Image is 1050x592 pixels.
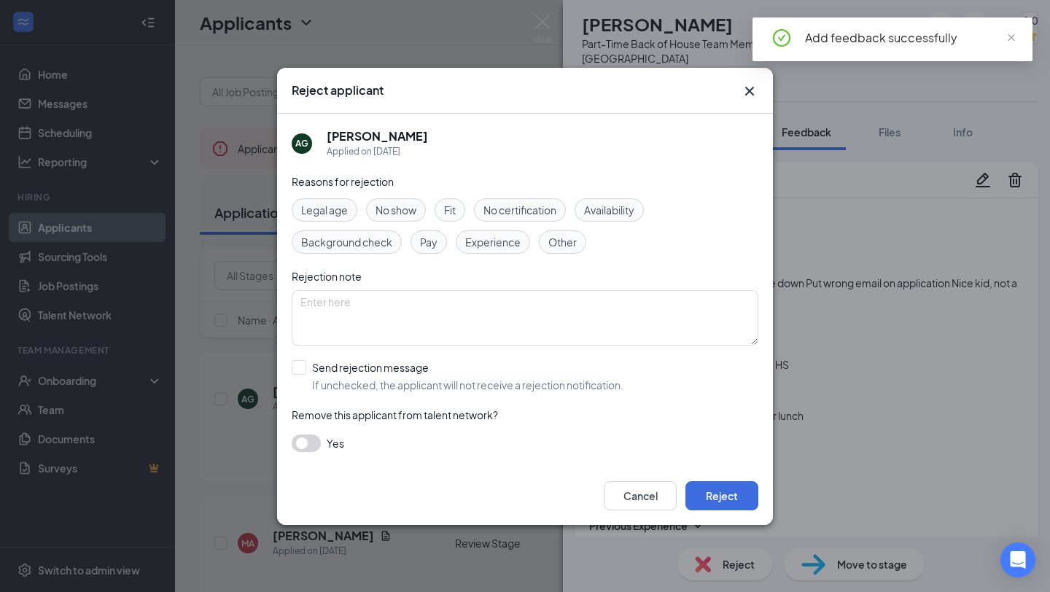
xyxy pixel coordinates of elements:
span: Fit [444,202,456,218]
span: Availability [584,202,634,218]
h5: [PERSON_NAME] [327,128,428,144]
button: Cancel [604,481,677,510]
span: Pay [420,234,437,250]
span: Yes [327,435,344,452]
h3: Reject applicant [292,82,384,98]
div: Add feedback successfully [805,29,1015,47]
span: No show [376,202,416,218]
button: Close [741,82,758,100]
span: Other [548,234,577,250]
button: Reject [685,481,758,510]
div: AG [295,137,308,149]
span: close [1006,33,1016,43]
svg: Cross [741,82,758,100]
div: Applied on [DATE] [327,144,428,159]
span: Reasons for rejection [292,175,394,188]
span: Rejection note [292,270,362,283]
div: Open Intercom Messenger [1000,542,1035,577]
span: Remove this applicant from talent network? [292,408,498,421]
span: No certification [483,202,556,218]
span: Experience [465,234,521,250]
span: Legal age [301,202,348,218]
span: Background check [301,234,392,250]
span: check-circle [773,29,790,47]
